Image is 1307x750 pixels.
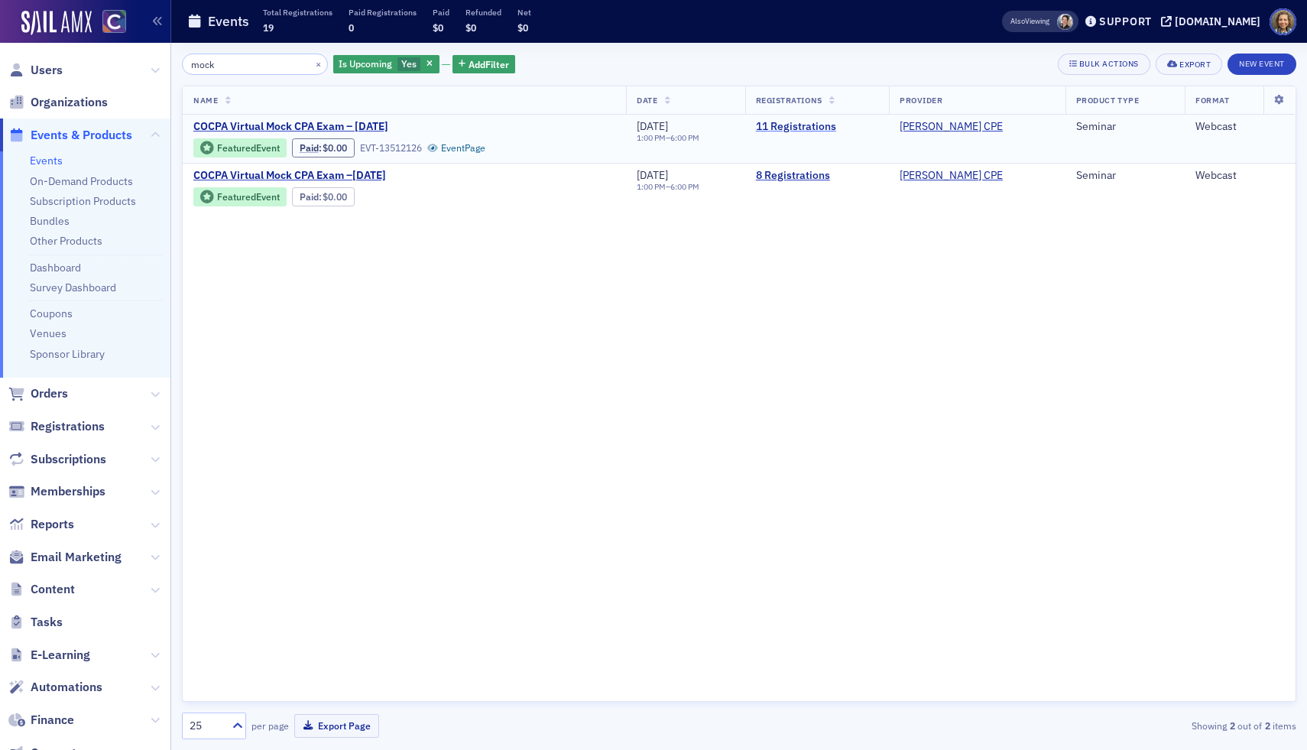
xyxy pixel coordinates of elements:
span: Surgent CPE [900,120,1003,134]
div: Showing out of items [936,719,1296,732]
span: : [300,142,323,154]
span: Product Type [1076,95,1139,106]
span: : [300,191,323,203]
p: Paid Registrations [349,7,417,18]
div: – [637,133,699,143]
div: Webcast [1195,169,1285,183]
button: AddFilter [452,55,515,74]
div: Also [1010,16,1025,26]
span: Format [1195,95,1229,106]
span: Yes [401,57,417,70]
a: Tasks [8,614,63,631]
span: Tasks [31,614,63,631]
span: $0 [517,21,528,34]
a: Venues [30,326,66,340]
a: Events & Products [8,127,132,144]
a: E-Learning [8,647,90,664]
span: Viewing [1010,16,1049,27]
span: 0 [349,21,354,34]
div: Export [1179,60,1211,69]
span: Surgent CPE [900,169,1003,183]
div: 25 [190,718,223,734]
p: Refunded [465,7,501,18]
a: Email Marketing [8,549,122,566]
div: Support [1099,15,1152,28]
strong: 2 [1227,719,1237,732]
time: 6:00 PM [670,132,699,143]
div: Bulk Actions [1079,60,1139,68]
strong: 2 [1262,719,1273,732]
span: COCPA Virtual Mock CPA Exam –November, 2025 [193,169,450,183]
div: Featured Event [217,144,280,152]
a: Paid [300,191,319,203]
a: Users [8,62,63,79]
span: Organizations [31,94,108,111]
span: Profile [1270,8,1296,35]
span: $0.00 [323,142,347,154]
a: 11 Registrations [756,120,878,134]
a: 8 Registrations [756,169,878,183]
h1: Events [208,12,249,31]
button: Export [1156,54,1222,75]
span: Finance [31,712,74,729]
a: Reports [8,516,74,533]
span: Is Upcoming [339,57,392,70]
div: [DOMAIN_NAME] [1175,15,1260,28]
a: Registrations [8,418,105,435]
div: Seminar [1076,120,1174,134]
button: [DOMAIN_NAME] [1161,16,1266,27]
span: 19 [263,21,274,34]
a: View Homepage [92,10,126,36]
span: $0 [465,21,476,34]
span: Pamela Galey-Coleman [1057,14,1073,30]
div: Paid: 8 - $0 [292,187,355,206]
a: Memberships [8,483,105,500]
span: Memberships [31,483,105,500]
a: Automations [8,679,102,696]
button: New Event [1228,54,1296,75]
a: Survey Dashboard [30,281,116,294]
a: Subscription Products [30,194,136,208]
a: [PERSON_NAME] CPE [900,169,1003,183]
a: COCPA Virtual Mock CPA Exam – [DATE] [193,120,485,134]
span: $0.00 [323,191,347,203]
a: New Event [1228,56,1296,70]
a: Sponsor Library [30,347,105,361]
time: 1:00 PM [637,181,666,192]
p: Paid [433,7,449,18]
span: Content [31,581,75,598]
a: Coupons [30,307,73,320]
a: [PERSON_NAME] CPE [900,120,1003,134]
label: per page [251,719,289,732]
div: Webcast [1195,120,1285,134]
span: Users [31,62,63,79]
span: Name [193,95,218,106]
button: Bulk Actions [1058,54,1150,75]
span: Email Marketing [31,549,122,566]
span: COCPA Virtual Mock CPA Exam – October, 2025 [193,120,450,134]
a: Subscriptions [8,451,106,468]
div: Featured Event [193,138,287,157]
span: Add Filter [469,57,509,71]
a: Paid [300,142,319,154]
div: Seminar [1076,169,1174,183]
time: 6:00 PM [670,181,699,192]
span: Date [637,95,657,106]
img: SailAMX [21,11,92,35]
a: On-Demand Products [30,174,133,188]
div: EVT-13512126 [360,142,422,154]
time: 1:00 PM [637,132,666,143]
span: [DATE] [637,119,668,133]
span: E-Learning [31,647,90,664]
span: Provider [900,95,942,106]
a: Orders [8,385,68,402]
span: Registrations [31,418,105,435]
a: Events [30,154,63,167]
a: Dashboard [30,261,81,274]
div: Featured Event [217,193,280,201]
div: Yes [333,55,439,74]
span: Subscriptions [31,451,106,468]
div: – [637,182,699,192]
div: Featured Event [193,187,287,206]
